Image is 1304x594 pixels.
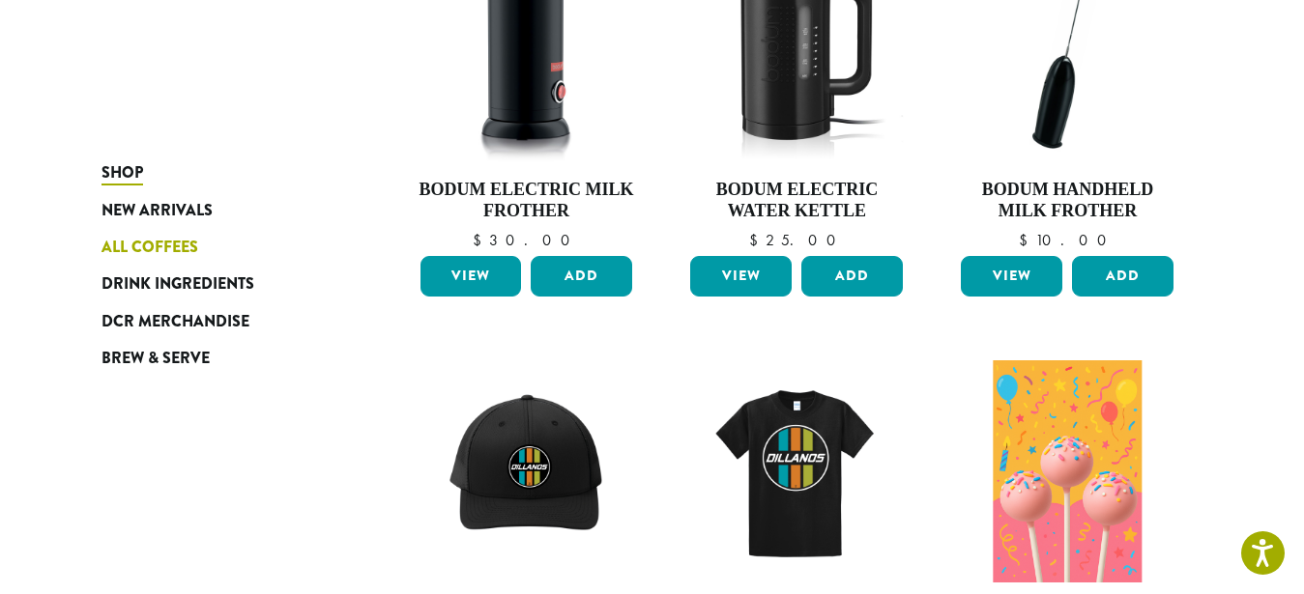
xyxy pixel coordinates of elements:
span: New Arrivals [101,199,213,223]
bdi: 30.00 [473,230,579,250]
h4: Bodum Electric Water Kettle [685,180,908,221]
a: DCR Merchandise [101,303,333,340]
h4: Bodum Handheld Milk Frother [956,180,1178,221]
a: Brew & Serve [101,340,333,377]
span: Brew & Serve [101,347,210,371]
img: DCR-Retro-Three-Strip-Circle-Tee-Fall-WEB-scaled.jpg [685,360,908,582]
span: All Coffees [101,236,198,260]
img: Birthday-Cake.png [994,360,1142,582]
a: View [420,256,522,297]
bdi: 25.00 [749,230,845,250]
span: Drink Ingredients [101,272,254,297]
span: $ [1019,230,1035,250]
a: All Coffees [101,229,333,266]
a: View [961,256,1062,297]
span: DCR Merchandise [101,310,249,334]
button: Add [531,256,632,297]
button: Add [801,256,903,297]
a: Drink Ingredients [101,266,333,302]
a: Shop [101,155,333,191]
a: New Arrivals [101,191,333,228]
a: View [690,256,792,297]
button: Add [1072,256,1174,297]
bdi: 10.00 [1019,230,1116,250]
img: DCR-Retro-Three-Strip-Circle-Patch-Trucker-Hat-Fall-WEB-scaled.jpg [415,360,637,582]
h4: Bodum Electric Milk Frother [416,180,638,221]
span: Shop [101,161,143,185]
span: $ [749,230,766,250]
span: $ [473,230,489,250]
